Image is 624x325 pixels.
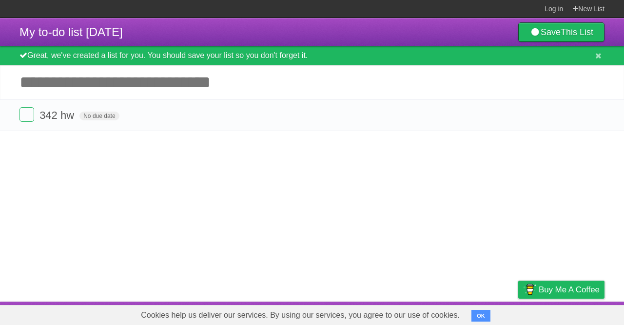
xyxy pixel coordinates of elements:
button: OK [471,310,490,322]
a: Terms [472,304,494,323]
a: Suggest a feature [543,304,604,323]
img: Buy me a coffee [523,281,536,298]
a: Privacy [506,304,531,323]
span: Cookies help us deliver our services. By using our services, you agree to our use of cookies. [131,306,469,325]
b: This List [561,27,593,37]
a: Buy me a coffee [518,281,604,299]
span: No due date [79,112,119,120]
a: SaveThis List [518,22,604,42]
span: Buy me a coffee [539,281,600,298]
span: My to-do list [DATE] [19,25,123,38]
a: About [389,304,409,323]
a: Developers [421,304,460,323]
span: 342 hw [39,109,77,121]
label: Done [19,107,34,122]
